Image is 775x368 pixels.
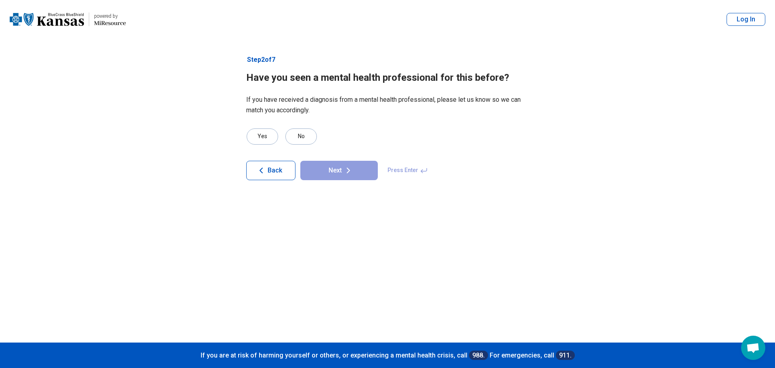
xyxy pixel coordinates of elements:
[246,95,529,116] p: If you have received a diagnosis from a mental health professional, please let us know so we can ...
[556,351,575,360] a: 911.
[246,55,529,65] p: Step 2 of 7
[727,13,765,26] button: Log In
[469,351,488,360] a: 988.
[247,128,278,145] div: Yes
[741,336,765,360] a: Open chat
[8,351,767,360] p: If you are at risk of harming yourself or others, or experiencing a mental health crisis, call Fo...
[268,167,282,174] span: Back
[10,10,84,29] img: Blue Cross Blue Shield Kansas
[300,161,378,180] button: Next
[383,161,433,180] span: Press Enter
[246,161,295,180] button: Back
[94,13,126,20] div: powered by
[285,128,317,145] div: No
[10,10,126,29] a: Blue Cross Blue Shield Kansaspowered by
[246,71,529,85] h1: Have you seen a mental health professional for this before?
